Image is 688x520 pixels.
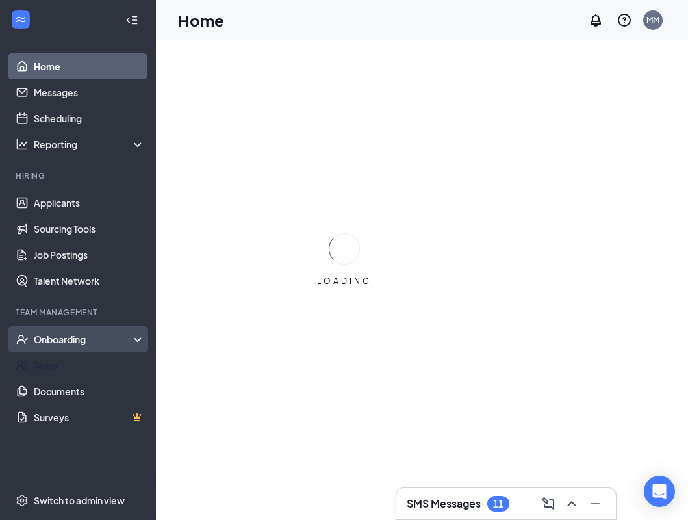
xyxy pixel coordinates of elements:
a: Messages [34,79,145,105]
div: Open Intercom Messenger [644,476,675,507]
a: SurveysCrown [34,404,145,430]
svg: Notifications [588,12,604,28]
svg: Collapse [125,14,138,27]
div: MM [646,14,659,25]
div: Hiring [16,170,142,181]
svg: Settings [16,494,29,507]
svg: ChevronUp [564,496,580,512]
div: Onboarding [34,333,134,346]
a: Home [34,53,145,79]
button: ComposeMessage [538,493,559,514]
svg: Minimize [587,496,603,512]
button: Minimize [585,493,605,514]
svg: Analysis [16,138,29,151]
a: Documents [34,378,145,404]
a: Job Postings [34,242,145,268]
div: Team Management [16,307,142,318]
div: 11 [493,499,503,510]
button: ChevronUp [561,493,582,514]
h1: Home [178,9,224,31]
a: Sourcing Tools [34,216,145,242]
svg: WorkstreamLogo [14,13,27,26]
a: Talent Network [34,268,145,294]
div: Switch to admin view [34,494,125,507]
svg: ComposeMessage [541,496,556,512]
svg: QuestionInfo [617,12,632,28]
a: Applicants [34,190,145,216]
div: LOADING [312,276,377,287]
div: Reporting [34,138,146,151]
a: Scheduling [34,105,145,131]
h3: SMS Messages [407,497,481,511]
svg: UserCheck [16,333,29,346]
a: Team [34,352,145,378]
